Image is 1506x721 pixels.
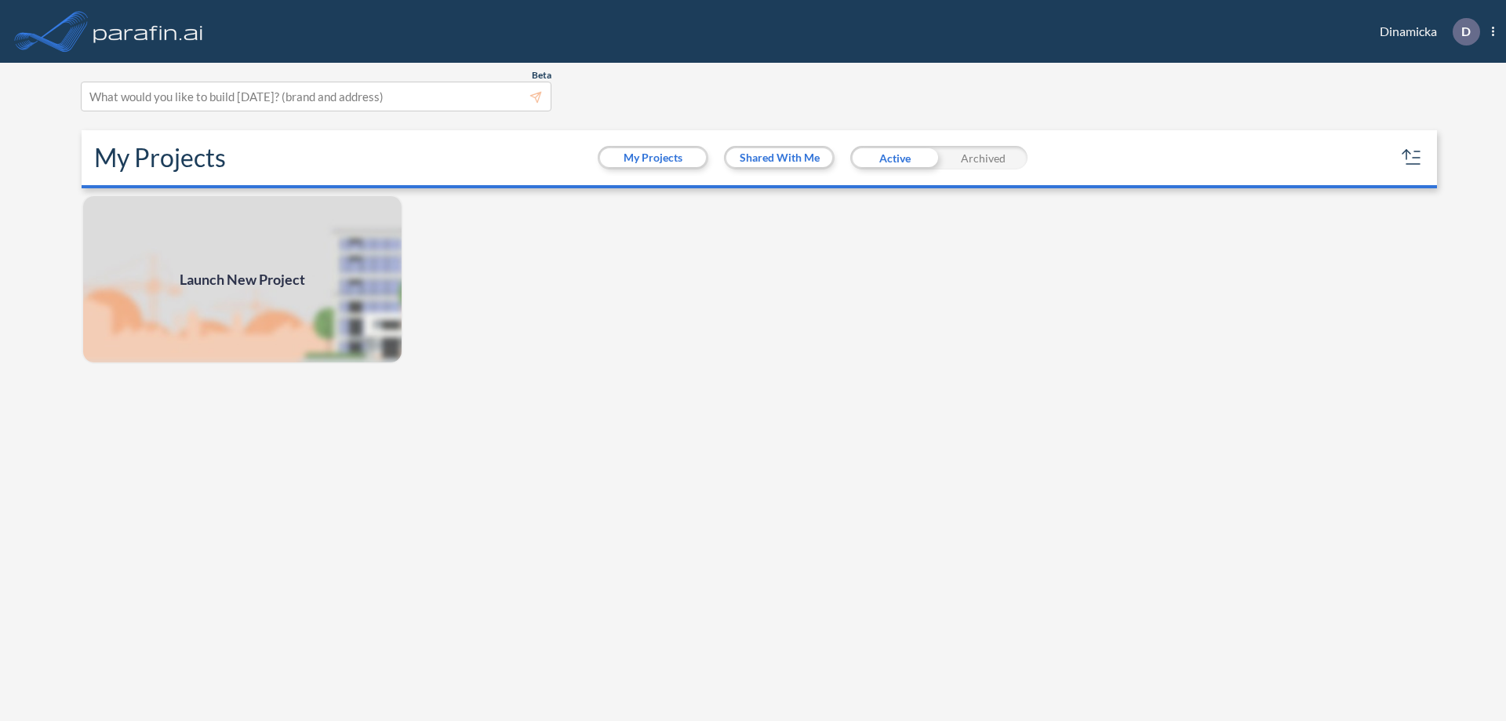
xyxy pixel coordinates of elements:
[939,146,1028,169] div: Archived
[1356,18,1494,46] div: Dinamicka
[82,195,403,364] a: Launch New Project
[1461,24,1471,38] p: D
[1399,145,1424,170] button: sort
[82,195,403,364] img: add
[532,69,551,82] span: Beta
[850,146,939,169] div: Active
[94,143,226,173] h2: My Projects
[180,269,305,290] span: Launch New Project
[726,148,832,167] button: Shared With Me
[90,16,206,47] img: logo
[600,148,706,167] button: My Projects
